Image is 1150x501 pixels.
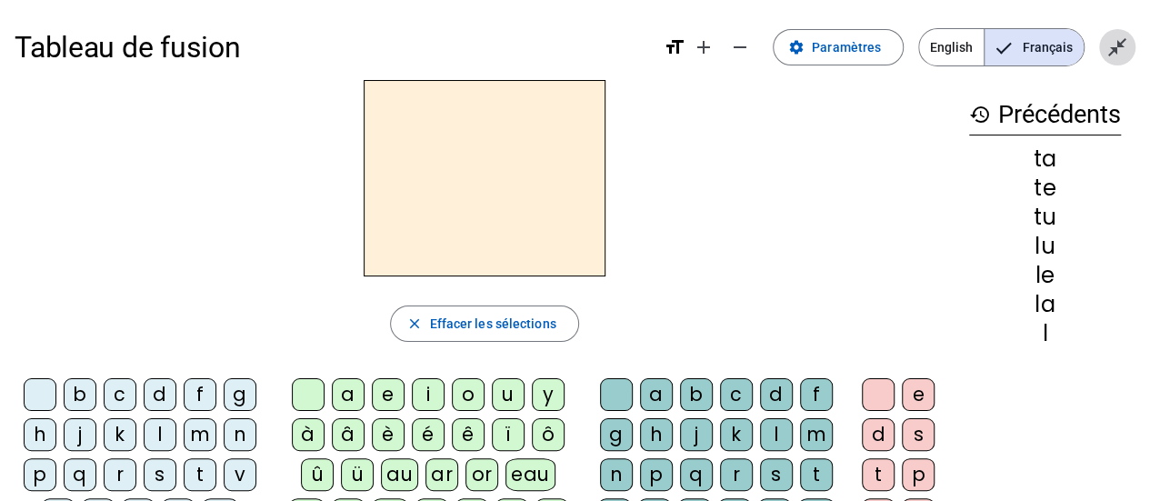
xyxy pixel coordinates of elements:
[773,29,904,65] button: Paramètres
[452,378,485,411] div: o
[532,378,565,411] div: y
[505,458,555,491] div: eau
[465,458,498,491] div: or
[800,458,833,491] div: t
[969,148,1121,170] div: ta
[760,418,793,451] div: l
[729,36,751,58] mat-icon: remove
[1099,29,1135,65] button: Quitter le plein écran
[969,294,1121,316] div: la
[720,418,753,451] div: k
[640,378,673,411] div: a
[800,418,833,451] div: m
[24,418,56,451] div: h
[640,418,673,451] div: h
[919,29,984,65] span: English
[720,378,753,411] div: c
[969,206,1121,228] div: tu
[969,323,1121,345] div: l
[405,316,422,332] mat-icon: close
[664,36,685,58] mat-icon: format_size
[969,265,1121,286] div: le
[144,378,176,411] div: d
[720,458,753,491] div: r
[184,378,216,411] div: f
[104,378,136,411] div: c
[24,458,56,491] div: p
[862,418,895,451] div: d
[412,418,445,451] div: é
[15,18,649,76] h1: Tableau de fusion
[224,458,256,491] div: v
[64,418,96,451] div: j
[902,418,935,451] div: s
[301,458,334,491] div: û
[985,29,1084,65] span: Français
[425,458,458,491] div: ar
[969,95,1121,135] h3: Précédents
[390,306,578,342] button: Effacer les sélections
[1106,36,1128,58] mat-icon: close_fullscreen
[224,378,256,411] div: g
[492,418,525,451] div: ï
[372,418,405,451] div: è
[184,458,216,491] div: t
[332,378,365,411] div: a
[969,235,1121,257] div: lu
[452,418,485,451] div: ê
[332,418,365,451] div: â
[640,458,673,491] div: p
[722,29,758,65] button: Diminuer la taille de la police
[760,458,793,491] div: s
[184,418,216,451] div: m
[429,313,555,335] span: Effacer les sélections
[381,458,418,491] div: au
[532,418,565,451] div: ô
[902,458,935,491] div: p
[341,458,374,491] div: ü
[64,458,96,491] div: q
[969,177,1121,199] div: te
[412,378,445,411] div: i
[760,378,793,411] div: d
[144,418,176,451] div: l
[918,28,1085,66] mat-button-toggle-group: Language selection
[862,458,895,491] div: t
[492,378,525,411] div: u
[969,104,991,125] mat-icon: history
[144,458,176,491] div: s
[292,418,325,451] div: à
[224,418,256,451] div: n
[104,418,136,451] div: k
[800,378,833,411] div: f
[788,39,805,55] mat-icon: settings
[600,418,633,451] div: g
[680,418,713,451] div: j
[685,29,722,65] button: Augmenter la taille de la police
[600,458,633,491] div: n
[64,378,96,411] div: b
[680,458,713,491] div: q
[372,378,405,411] div: e
[902,378,935,411] div: e
[104,458,136,491] div: r
[693,36,715,58] mat-icon: add
[680,378,713,411] div: b
[812,36,881,58] span: Paramètres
